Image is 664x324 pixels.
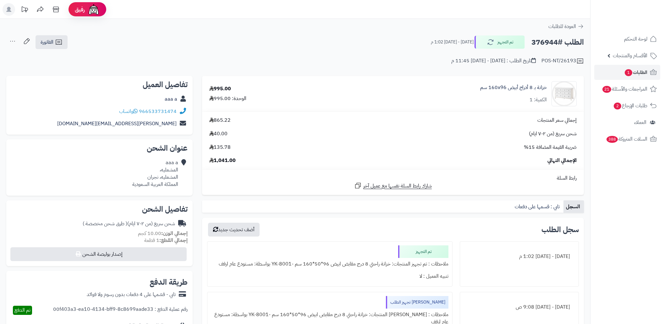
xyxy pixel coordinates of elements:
[132,159,178,188] div: aaa a المشعليه، المشعليه، نجران المملكة العربية السعودية
[398,245,448,258] div: تم التجهيز
[464,250,575,263] div: [DATE] - [DATE] 1:02 م
[524,144,577,151] span: ضريبة القيمة المضافة 15%
[83,220,175,227] div: شحن سريع (من ٢-٧ ايام)
[614,103,621,109] span: 2
[11,205,188,213] h2: تفاصيل الشحن
[606,136,618,143] span: 388
[211,270,448,282] div: تنبيه العميل : لا
[205,175,581,182] div: رابط السلة
[209,117,231,124] span: 865.22
[531,36,584,49] h2: الطلب #376944
[11,81,188,88] h2: تفاصيل العميل
[594,81,660,97] a: المراجعات والأسئلة21
[87,3,100,16] img: ai-face.png
[354,182,432,190] a: شارك رابط السلة نفسها مع عميل آخر
[11,144,188,152] h2: عنوان الشحن
[10,247,187,261] button: إصدار بوليصة الشحن
[594,98,660,113] a: طلبات الإرجاع2
[602,85,647,93] span: المراجعات والأسئلة
[144,237,188,244] small: 1 قطعة
[165,95,177,103] a: aaa a
[53,306,188,315] div: رقم عملية الدفع : 00f403a3-ea10-4134-bff9-8c8699aade33
[150,278,188,286] h2: طريقة الدفع
[83,220,127,227] span: ( طرق شحن مخصصة )
[548,23,576,30] span: العودة للطلبات
[625,69,632,76] span: 1
[138,230,188,237] small: 10.00 كجم
[613,101,647,110] span: طلبات الإرجاع
[159,237,188,244] strong: إجمالي القطع:
[119,108,138,115] a: واتساب
[552,81,576,106] img: 1731233659-1-90x90.jpg
[594,65,660,80] a: الطلبات1
[548,23,584,30] a: العودة للطلبات
[613,51,647,60] span: الأقسام والمنتجات
[386,296,448,309] div: [PERSON_NAME] تجهيز الطلب
[530,96,547,103] div: الكمية: 1
[624,68,647,77] span: الطلبات
[475,36,525,49] button: تم التجهيز
[87,291,176,298] div: تابي - قسّمها على 4 دفعات بدون رسوم ولا فوائد
[14,306,30,314] span: تم الدفع
[634,118,646,127] span: العملاء
[480,84,547,91] a: خزانة بـ 8 أدراج أبيض ‎160x96 سم‏
[547,157,577,164] span: الإجمالي النهائي
[363,182,432,190] span: شارك رابط السلة نفسها مع عميل آخر
[431,39,474,45] small: [DATE] - [DATE] 1:02 م
[624,35,647,43] span: لوحة التحكم
[208,223,260,237] button: أضف تحديث جديد
[541,57,584,65] div: POS-NT/26193
[606,135,647,143] span: السلات المتروكة
[464,301,575,313] div: [DATE] - [DATE] 9:08 ص
[209,144,231,151] span: 135.78
[602,86,611,93] span: 21
[209,157,236,164] span: 1,041.00
[139,108,177,115] a: 966533731474
[209,95,246,102] div: الوحدة: 995.00
[541,226,579,233] h3: سجل الطلب
[57,120,177,127] a: [PERSON_NAME][EMAIL_ADDRESS][DOMAIN_NAME]
[563,200,584,213] a: السجل
[451,57,536,64] div: تاريخ الطلب : [DATE] - [DATE] 11:45 م
[621,18,658,31] img: logo-2.png
[209,130,228,137] span: 40.00
[41,38,53,46] span: الفاتورة
[36,35,68,49] a: الفاتورة
[594,115,660,130] a: العملاء
[209,85,231,92] div: 995.00
[75,6,85,13] span: رفيق
[537,117,577,124] span: إجمالي سعر المنتجات
[161,230,188,237] strong: إجمالي الوزن:
[17,3,32,17] a: تحديثات المنصة
[512,200,563,213] a: تابي : قسمها على دفعات
[529,130,577,137] span: شحن سريع (من ٢-٧ ايام)
[594,31,660,47] a: لوحة التحكم
[211,258,448,270] div: ملاحظات : تم تجهيز المنتجات: خزانة راحتي 8 درج مقابض ابيض 96*50*160 سم -YK-8001 بواسطة: مستودع عا...
[594,131,660,147] a: السلات المتروكة388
